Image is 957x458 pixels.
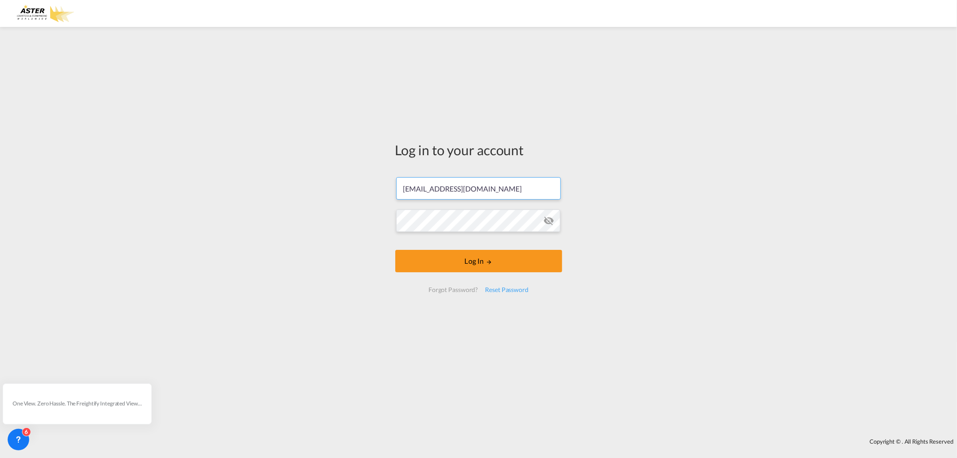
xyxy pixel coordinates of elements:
[13,4,74,24] img: e3303e4028ba11efbf5f992c85cc34d8.png
[425,282,481,298] div: Forgot Password?
[395,250,562,272] button: LOGIN
[395,140,562,159] div: Log in to your account
[543,215,554,226] md-icon: icon-eye-off
[481,282,532,298] div: Reset Password
[396,177,561,200] input: Enter email/phone number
